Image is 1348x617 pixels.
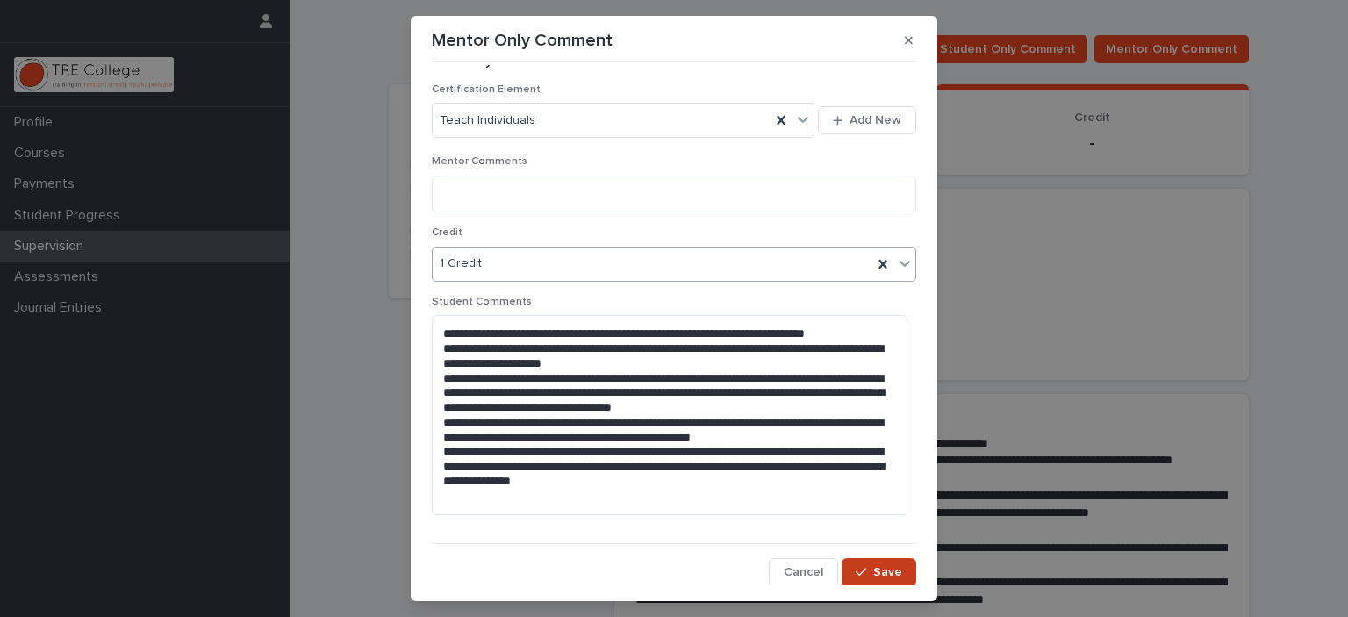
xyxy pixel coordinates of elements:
[432,84,541,95] span: Certification Element
[842,558,916,586] button: Save
[850,114,901,126] span: Add New
[440,111,535,130] span: Teach Individuals
[432,227,462,238] span: Credit
[784,566,823,578] span: Cancel
[432,156,527,167] span: Mentor Comments
[432,297,532,307] span: Student Comments
[769,558,838,586] button: Cancel
[432,30,613,51] p: Mentor Only Comment
[818,106,916,134] button: Add New
[873,566,902,578] span: Save
[440,255,482,273] span: 1 Credit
